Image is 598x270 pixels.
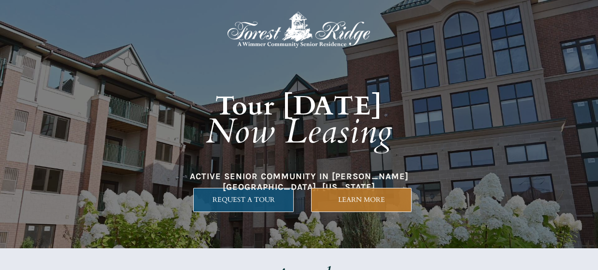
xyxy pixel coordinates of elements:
em: Now Leasing [206,108,393,155]
span: LEARN MORE [312,196,411,204]
strong: Tour [DATE] [215,88,383,124]
span: REQUEST A TOUR [194,196,293,204]
span: ACTIVE SENIOR COMMUNITY IN [PERSON_NAME][GEOGRAPHIC_DATA], [US_STATE] [190,171,409,192]
a: REQUEST A TOUR [193,188,294,212]
a: LEARN MORE [311,188,412,212]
